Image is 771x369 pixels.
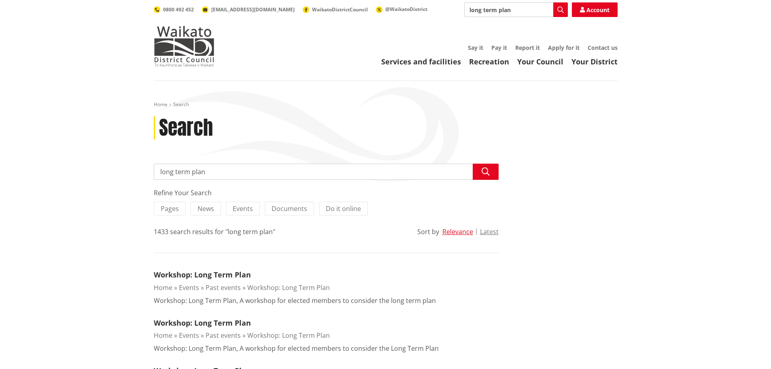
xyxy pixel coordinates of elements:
[163,6,194,13] span: 0800 492 452
[154,296,436,305] p: Workshop: Long Term Plan, A workshop for elected members to consider the long term plan
[326,204,361,213] span: Do it online
[515,44,540,51] a: Report it
[572,2,618,17] a: Account
[303,6,368,13] a: WaikatoDistrictCouncil
[211,6,295,13] span: [EMAIL_ADDRESS][DOMAIN_NAME]
[154,6,194,13] a: 0800 492 452
[480,228,499,235] button: Latest
[517,57,563,66] a: Your Council
[154,331,172,340] a: Home
[154,318,251,328] a: Workshop: Long Term Plan
[571,57,618,66] a: Your District
[154,164,499,180] input: Search input
[381,57,461,66] a: Services and facilities
[247,283,330,292] a: Workshop: Long Term Plan
[376,6,427,13] a: @WaikatoDistrict
[233,204,253,213] span: Events
[154,227,275,237] div: 1433 search results for "long term plan"
[385,6,427,13] span: @WaikatoDistrict
[154,188,499,198] div: Refine Your Search
[179,331,199,340] a: Events
[464,2,568,17] input: Search input
[173,101,189,108] span: Search
[247,331,330,340] a: Workshop: Long Term Plan
[154,101,618,108] nav: breadcrumb
[442,228,473,235] button: Relevance
[491,44,507,51] a: Pay it
[154,283,172,292] a: Home
[588,44,618,51] a: Contact us
[206,331,241,340] a: Past events
[154,101,168,108] a: Home
[179,283,199,292] a: Events
[468,44,483,51] a: Say it
[272,204,307,213] span: Documents
[417,227,439,237] div: Sort by
[154,270,251,279] a: Workshop: Long Term Plan
[154,26,215,66] img: Waikato District Council - Te Kaunihera aa Takiwaa o Waikato
[469,57,509,66] a: Recreation
[198,204,214,213] span: News
[548,44,580,51] a: Apply for it
[206,283,241,292] a: Past events
[159,116,213,140] h1: Search
[312,6,368,13] span: WaikatoDistrictCouncil
[154,343,439,353] p: Workshop: Long Term Plan, A workshop for elected members to consider the Long Term Plan
[202,6,295,13] a: [EMAIL_ADDRESS][DOMAIN_NAME]
[161,204,179,213] span: Pages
